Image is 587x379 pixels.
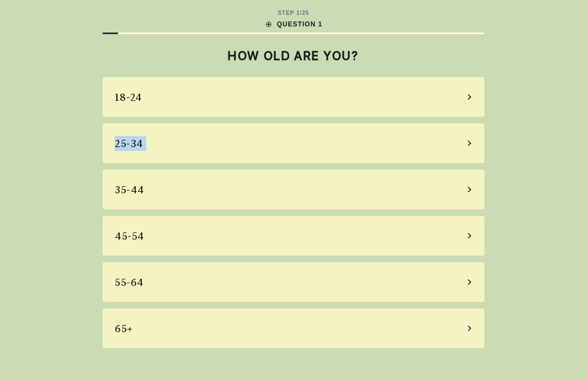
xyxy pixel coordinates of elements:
[115,275,144,290] div: 55-64
[265,19,323,29] div: QUESTION 1
[115,182,145,197] div: 35-44
[115,90,142,105] div: 18-24
[278,9,309,17] div: STEP 1 / 25
[115,229,145,243] div: 45-54
[103,48,484,63] h2: HOW OLD ARE YOU?
[115,321,133,336] div: 65+
[115,136,143,151] div: 25-34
